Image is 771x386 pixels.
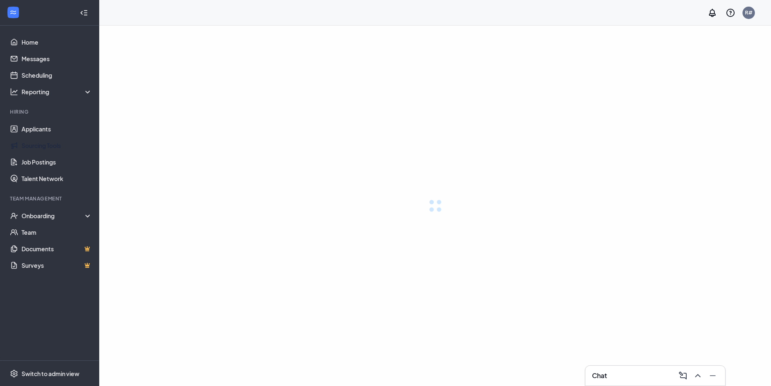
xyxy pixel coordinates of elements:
div: Hiring [10,108,91,115]
a: Applicants [21,121,92,137]
svg: QuestionInfo [726,8,735,18]
a: Messages [21,50,92,67]
a: SurveysCrown [21,257,92,274]
svg: Notifications [707,8,717,18]
a: Home [21,34,92,50]
a: Talent Network [21,170,92,187]
a: Scheduling [21,67,92,83]
div: Onboarding [21,212,93,220]
svg: WorkstreamLogo [9,8,17,17]
button: ComposeMessage [676,369,689,382]
svg: Settings [10,369,18,378]
button: Minimize [705,369,718,382]
svg: UserCheck [10,212,18,220]
a: Team [21,224,92,241]
a: Sourcing Tools [21,137,92,154]
svg: Collapse [80,9,88,17]
div: Team Management [10,195,91,202]
div: R# [745,9,752,16]
div: Switch to admin view [21,369,79,378]
button: ChevronUp [690,369,704,382]
div: Reporting [21,88,93,96]
a: DocumentsCrown [21,241,92,257]
svg: Minimize [708,371,718,381]
h3: Chat [592,371,607,380]
svg: ChevronUp [693,371,703,381]
svg: ComposeMessage [678,371,688,381]
svg: Analysis [10,88,18,96]
a: Job Postings [21,154,92,170]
